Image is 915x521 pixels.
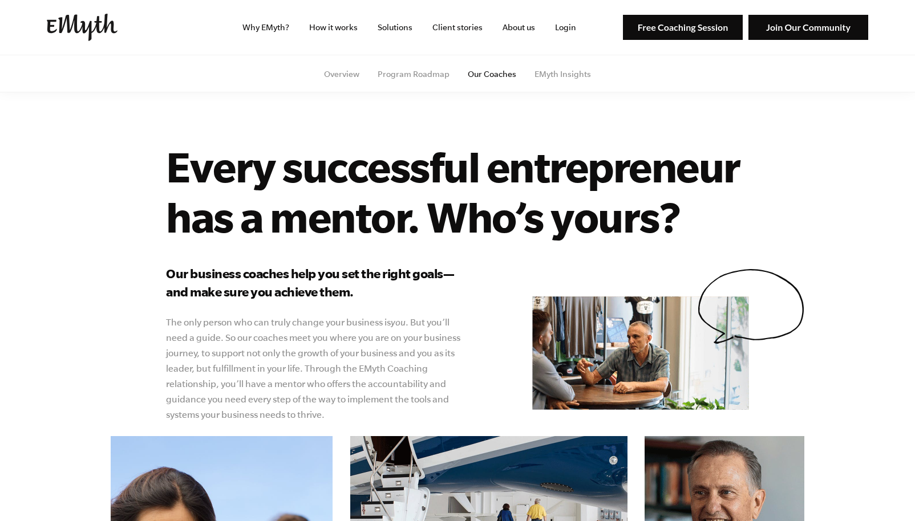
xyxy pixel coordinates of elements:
h3: Our business coaches help you set the right goals—and make sure you achieve them. [166,264,465,301]
img: EMyth [47,14,118,41]
img: Join Our Community [748,15,868,40]
h1: Every successful entrepreneur has a mentor. Who’s yours? [166,141,804,242]
a: EMyth Insights [535,70,591,79]
a: Overview [324,70,359,79]
img: Free Coaching Session [623,15,743,40]
a: Our Coaches [468,70,516,79]
img: e-myth business coaching our coaches mentor don matt talking [532,296,749,410]
p: The only person who can truly change your business is . But you’ll need a guide. So our coaches m... [166,315,465,422]
i: you [391,317,406,327]
a: Program Roadmap [378,70,450,79]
